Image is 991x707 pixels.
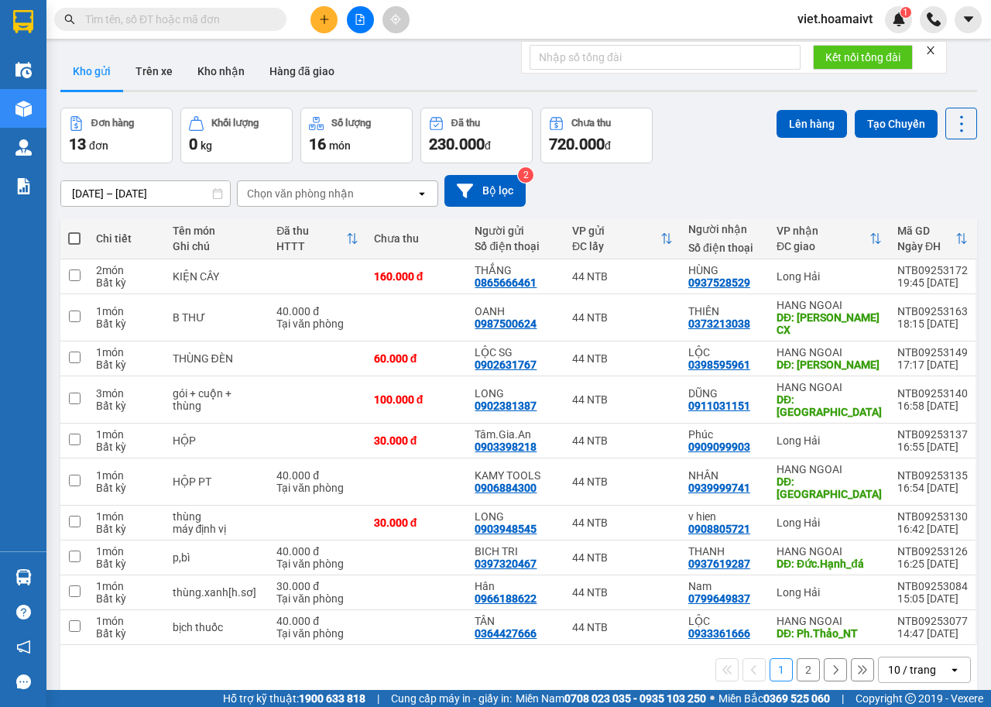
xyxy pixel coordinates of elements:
div: HANG NGOAI [777,346,882,359]
div: 1 món [96,580,157,592]
div: 0799649837 [688,592,750,605]
div: HÙNG [688,264,761,276]
span: đ [485,139,491,152]
div: 19:45 [DATE] [897,276,968,289]
div: 44 NTB [572,393,673,406]
div: bịch thuốc [173,621,262,633]
div: Tại văn phòng [276,558,358,570]
div: THIÊN [688,305,761,317]
div: thùng.xanh[h.sơ] [173,586,262,599]
span: 16 [309,135,326,153]
strong: 1900 633 818 [299,692,365,705]
svg: open [416,187,428,200]
th: Toggle SortBy [769,218,890,259]
span: Hỗ trợ kỹ thuật: [223,690,365,707]
div: 16:54 [DATE] [897,482,968,494]
div: KAMY TOOLS [475,469,556,482]
input: Select a date range. [61,181,230,206]
div: 0966188622 [475,592,537,605]
span: Cung cấp máy in - giấy in: [391,690,512,707]
div: 0909099903 [688,441,750,453]
div: 0364427666 [475,627,537,640]
th: Toggle SortBy [890,218,976,259]
div: BICH TRI [475,545,556,558]
div: 44 NTB [572,621,673,633]
div: Đã thu [451,118,480,129]
img: warehouse-icon [15,139,32,156]
div: 0902381387 [475,400,537,412]
span: question-circle [16,605,31,619]
button: Số lượng16món [300,108,413,163]
div: Nam [688,580,761,592]
button: Bộ lọc [444,175,526,207]
div: 1 món [96,428,157,441]
div: Bất kỳ [96,317,157,330]
div: Bất kỳ [96,400,157,412]
button: 2 [797,658,820,681]
button: file-add [347,6,374,33]
div: NTB09253084 [897,580,968,592]
img: solution-icon [15,178,32,194]
div: Chưa thu [374,232,460,245]
span: 13 [69,135,86,153]
img: warehouse-icon [15,569,32,585]
div: DĐ: MỸ XUÂN [777,359,882,371]
span: kg [201,139,212,152]
div: 44 NTB [572,352,673,365]
div: 44 NTB [572,586,673,599]
div: 60.000 đ [374,352,460,365]
div: Tên món [173,225,262,237]
div: Phúc [688,428,761,441]
input: Tìm tên, số ĐT hoặc mã đơn [85,11,268,28]
div: 0903948545 [475,523,537,535]
button: Hàng đã giao [257,53,347,90]
span: đ [605,139,611,152]
img: phone-icon [927,12,941,26]
div: NHÂN [688,469,761,482]
svg: open [948,664,961,676]
button: Lên hàng [777,110,847,138]
span: close [925,45,936,56]
div: Long Hải [777,434,882,447]
div: Chọn văn phòng nhận [247,186,354,201]
div: gói + cuộn + thùng [173,387,262,412]
div: Bất kỳ [96,276,157,289]
button: Kho nhận [185,53,257,90]
div: NTB09253163 [897,305,968,317]
img: warehouse-icon [15,101,32,117]
div: 18:15 [DATE] [897,317,968,330]
div: HỘP [173,434,262,447]
div: Bất kỳ [96,627,157,640]
div: HANG NGOAI [777,299,882,311]
div: LỘC [688,615,761,627]
input: Nhập số tổng đài [530,45,801,70]
div: NTB09253135 [897,469,968,482]
div: 40.000 đ [276,469,358,482]
div: Tại văn phòng [276,627,358,640]
div: Số điện thoại [688,242,761,254]
div: LONG [475,387,556,400]
div: 0902631767 [475,359,537,371]
button: Tạo Chuyến [855,110,938,138]
div: Số lượng [331,118,371,129]
span: món [329,139,351,152]
div: 1 món [96,615,157,627]
div: THÙNG ĐÈN [173,352,262,365]
div: Chi tiết [96,232,157,245]
button: Trên xe [123,53,185,90]
span: search [64,14,75,25]
div: Bất kỳ [96,441,157,453]
div: Hân [475,580,556,592]
button: plus [310,6,338,33]
div: 0937528529 [688,276,750,289]
div: 1 món [96,469,157,482]
div: HANG NGOAI [777,463,882,475]
button: 1 [770,658,793,681]
div: 0908805721 [688,523,750,535]
div: DĐ: PHÚ MỸ [777,475,882,500]
span: 720.000 [549,135,605,153]
div: Đã thu [276,225,345,237]
div: Bất kỳ [96,592,157,605]
div: p,bì [173,551,262,564]
div: VP nhận [777,225,869,237]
